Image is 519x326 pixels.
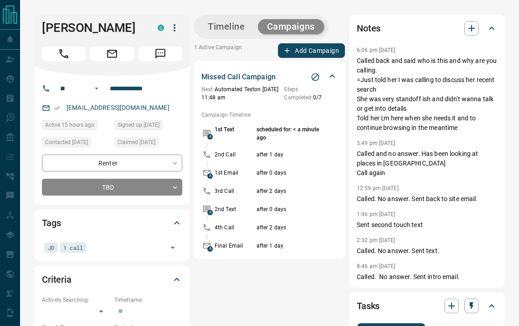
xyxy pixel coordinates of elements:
h2: Tags [42,216,61,230]
p: 2nd Text [215,205,254,213]
h2: Tasks [357,299,380,313]
div: TBD [42,179,182,196]
p: 6:06 pm [DATE] [357,47,396,53]
button: Open [166,241,179,254]
p: 1:46 pm [DATE] [357,211,396,217]
span: Active 15 hours ago [45,120,94,129]
p: Final Email [215,242,254,250]
span: A [207,134,213,140]
p: Missed Call Campaign [201,72,276,83]
div: Fri Dec 01 2023 [114,120,182,133]
div: condos.ca [158,25,164,31]
p: after 1 day [257,242,322,250]
div: Tasks [357,295,497,317]
span: 1 call [63,243,83,252]
p: 1st Email [215,169,254,177]
p: 5:49 pm [DATE] [357,140,396,146]
p: 0 / 7 [284,85,327,102]
p: 3rd Call [215,187,254,195]
p: Called. No answer. Sent back to site email. [357,194,497,204]
button: Campaigns [258,19,324,34]
p: Called and no answer. Has been looking at places in [GEOGRAPHIC_DATA] Call again [357,149,497,178]
a: [EMAIL_ADDRESS][DOMAIN_NAME] [67,104,170,111]
h2: Criteria [42,272,72,287]
p: Called. No answer. Sent intro email. [357,272,497,282]
p: Actively Searching: [42,296,110,304]
p: 2nd Call [215,150,254,159]
button: Add Campaign [278,43,345,58]
span: Email [90,47,134,61]
span: Contacted [DATE] [45,138,88,147]
p: 4th Call [215,223,254,232]
h2: Notes [357,21,380,36]
p: Automated Text on [DATE] 11:48 am [201,85,284,102]
p: 12:59 pm [DATE] [357,185,399,191]
p: after 0 days [257,205,322,213]
span: Message [139,47,182,61]
div: Tags [42,212,182,234]
span: Call [42,47,86,61]
p: after 2 days [257,187,322,195]
button: Open [91,83,102,94]
p: Timeframe: [114,296,182,304]
span: A [207,210,213,215]
p: Campaign Timeline [201,111,338,119]
span: A [207,246,213,252]
h1: [PERSON_NAME] [42,21,144,35]
div: Mon Aug 11 2025 [42,120,110,133]
button: Timeline [199,19,254,34]
p: after 1 day [257,150,322,159]
div: Renter [42,155,182,171]
p: scheduled for: < a minute ago [257,125,322,142]
p: 8:46 am [DATE] [357,263,396,269]
div: Criteria [42,269,182,290]
span: Next: [201,86,215,93]
span: Steps Completed: [284,86,313,101]
p: 1 Active Campaign [194,43,242,58]
p: 2:32 pm [DATE] [357,237,396,243]
p: Called back and said who is this and why are you calling. =Just told her I was calling to discuss... [357,56,497,133]
span: Signed up [DATE] [118,120,159,129]
div: Tue Jun 03 2025 [42,137,110,150]
span: Claimed [DATE] [118,138,155,147]
div: Missed Call CampaignStop CampaignNext:Automated Texton [DATE] 11:48 amSteps Completed:0/7 [201,70,338,103]
p: after 2 days [257,223,322,232]
p: Called. No answer. Sent text. [357,246,497,256]
span: JD [48,243,54,252]
p: Sent second touch text [357,220,497,230]
svg: Email Verified [54,105,60,111]
div: Wed Jul 09 2025 [114,137,182,150]
p: after 0 days [257,169,322,177]
p: 1st Text [215,125,254,142]
span: A [207,173,213,179]
div: Notes [357,17,497,39]
button: Stop Campaign [308,70,322,84]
